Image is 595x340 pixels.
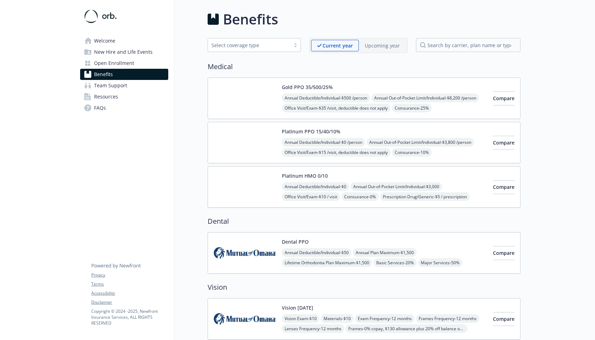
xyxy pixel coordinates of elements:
[80,80,168,91] a: Team Support
[282,128,340,135] button: Platinum PPO 15/40/10%
[211,42,287,49] div: Select coverage type
[282,314,319,323] span: Vision Exam - $10
[493,250,515,256] span: Compare
[373,258,417,267] span: Basic Services - 20%
[214,238,276,268] img: Mutual of Omaha Insurance Company carrier logo
[282,258,372,267] span: Lifetime Orthodontia Plan Maximum - $1,500
[94,46,153,58] span: New Hire and Life Events
[214,128,276,157] img: Anthem Blue Cross carrier logo
[493,180,515,194] button: Compare
[80,102,168,113] a: FAQs
[94,35,115,46] span: Welcome
[282,304,313,311] button: Vision [DATE]
[416,314,479,323] span: Frames Frequency - 12 months
[493,139,515,146] span: Compare
[282,238,309,245] button: Dental PPO
[282,94,370,102] span: Annual Deductible/Individual - $500 /person
[341,192,379,201] span: Coinsurance - 0%
[418,258,462,267] span: Major Services - 50%
[91,299,168,305] a: Disclaimer
[493,91,515,105] button: Compare
[94,80,127,91] span: Team Support
[214,304,276,334] img: Mutual of Omaha Insurance Company carrier logo
[94,102,106,113] span: FAQs
[366,138,474,147] span: Annual Out-of-Pocket Limit/Individual - $3,800 /person
[282,192,340,201] span: Office Visit/Exam - $10 / visit
[214,172,276,202] img: Kaiser Permanente Insurance Company carrier logo
[80,58,168,69] a: Open Enrollment
[282,83,333,91] button: Gold PPO 35/500/25%
[94,69,113,80] span: Benefits
[282,248,351,257] span: Annual Deductible/Individual - $50
[380,192,470,201] span: Prescription Drug/Generic - $5 / prescription
[392,104,432,112] span: Coinsurance - 25%
[355,314,415,323] span: Exam Frequency - 12 months
[91,272,168,278] a: Privacy
[223,9,278,30] h1: Benefits
[282,104,391,112] span: Office Visit/Exam - $35 /visit, deductible does not apply
[94,58,134,69] span: Open Enrollment
[493,95,515,102] span: Compare
[493,246,515,260] button: Compare
[493,184,515,190] span: Compare
[208,61,520,72] h2: Medical
[416,38,520,52] input: search by carrier, plan name or type
[346,324,467,333] span: Frames - 0% copay, $130 allowance plus 20% off balance over allowance Any available frame at prov...
[80,46,168,58] a: New Hire and Life Events
[91,290,168,296] a: Accessibility
[493,312,515,326] button: Compare
[91,308,168,326] p: Copyright © 2024 - 2025 , Newfront Insurance Services, ALL RIGHTS RESERVED
[208,216,520,227] h2: Dental
[94,91,118,102] span: Resources
[323,42,353,49] p: Current year
[208,282,520,293] h2: Vision
[80,91,168,102] a: Resources
[493,316,515,322] span: Compare
[282,138,365,147] span: Annual Deductible/Individual - $0 /person
[371,94,479,102] span: Annual Out-of-Pocket Limit/Individual - $8,200 /person
[392,148,432,157] span: Coinsurance - 10%
[80,35,168,46] a: Welcome
[353,248,417,257] span: Annual Plan Maximum - $1,500
[282,172,328,179] button: Platinum HMO 0/10
[91,281,168,287] a: Terms
[321,314,354,323] span: Materials - $10
[365,42,400,49] p: Upcoming year
[282,182,349,191] span: Annual Deductible/Individual - $0
[350,182,442,191] span: Annual Out-of-Pocket Limit/Individual - $3,000
[282,324,344,333] span: Lenses Frequency - 12 months
[282,148,391,157] span: Office Visit/Exam - $15 /visit, deductible does not apply
[80,69,168,80] a: Benefits
[214,83,276,113] img: Anthem Blue Cross carrier logo
[493,136,515,150] button: Compare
